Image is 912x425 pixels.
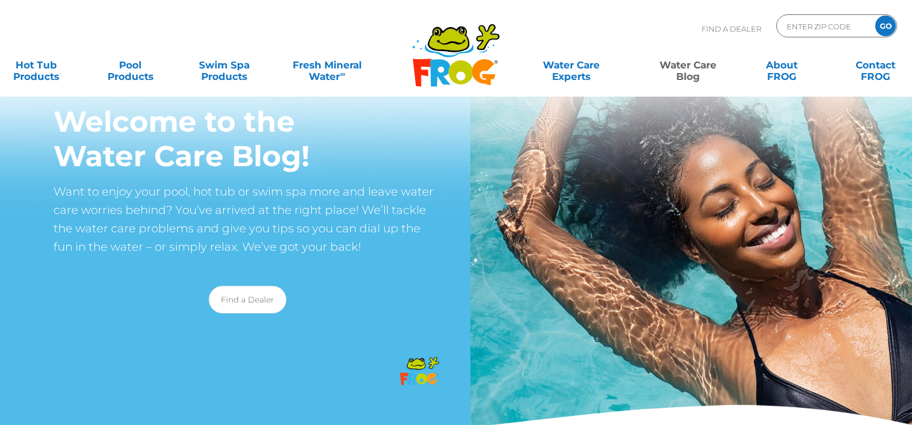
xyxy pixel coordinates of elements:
[702,14,761,43] p: Find A Dealer
[652,53,725,76] a: Water CareBlog
[209,286,286,313] a: Find a Dealer
[340,70,345,78] sup: ∞
[839,53,912,76] a: ContactFROG
[512,53,630,76] a: Water CareExperts
[281,53,373,76] a: Fresh MineralWater∞
[785,18,863,35] input: Zip Code Form
[94,53,167,76] a: PoolProducts
[875,16,896,36] input: GO
[745,53,818,76] a: AboutFROG
[187,53,260,76] a: Swim SpaProducts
